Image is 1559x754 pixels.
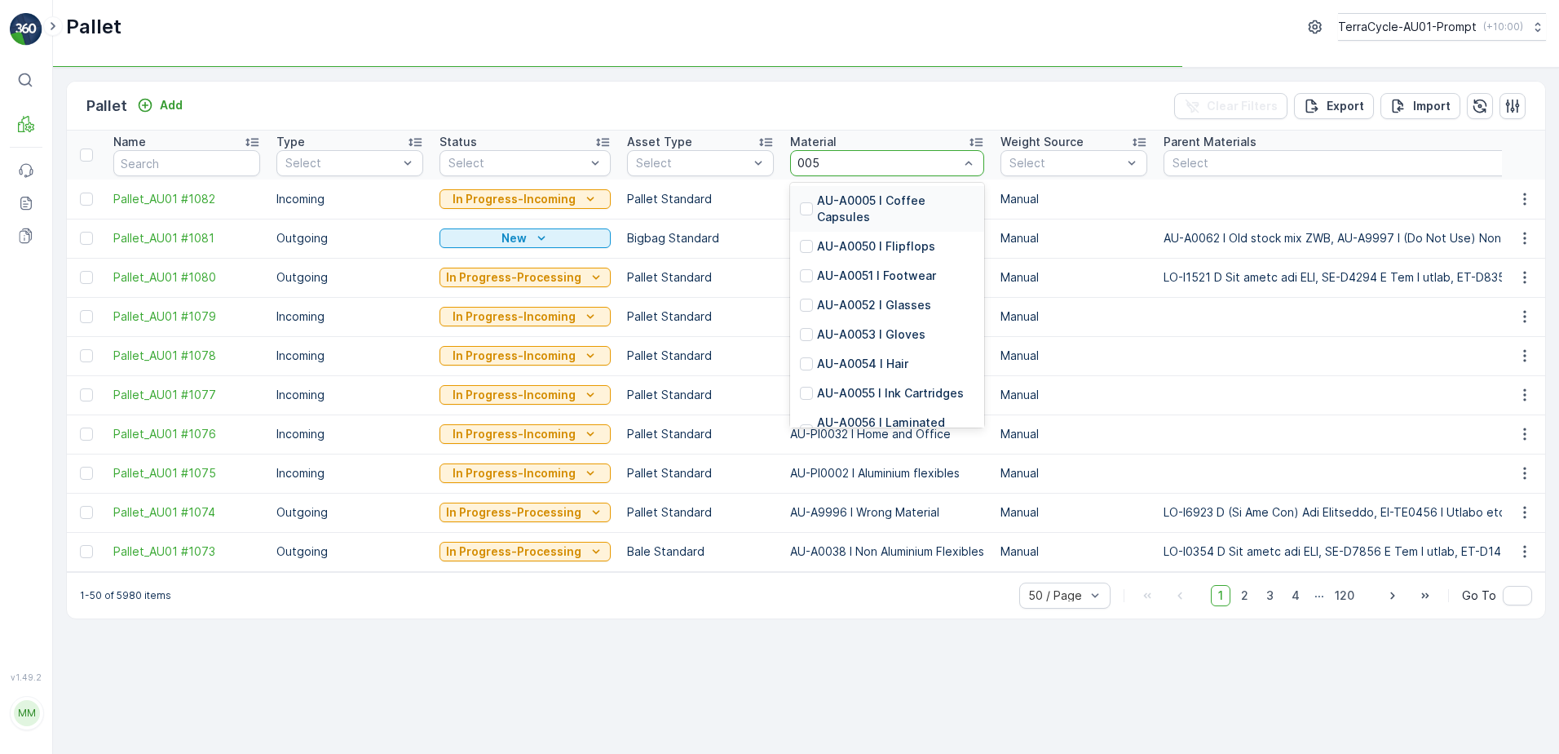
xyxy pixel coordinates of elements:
[80,349,93,362] div: Toggle Row Selected
[66,14,121,40] p: Pallet
[113,191,260,207] a: Pallet_AU01 #1082
[1338,13,1546,41] button: TerraCycle-AU01-Prompt(+10:00)
[992,336,1155,375] td: Manual
[453,191,576,207] p: In Progress-Incoming
[782,493,992,532] td: AU-A9996 I Wrong Material
[160,97,183,113] p: Add
[268,258,431,297] td: Outgoing
[992,297,1155,336] td: Manual
[636,155,749,171] p: Select
[80,310,93,323] div: Toggle Row Selected
[446,543,581,560] p: In Progress-Processing
[268,454,431,493] td: Incoming
[619,532,782,571] td: Bale Standard
[80,467,93,480] div: Toggle Row Selected
[268,180,431,219] td: Incoming
[817,268,936,284] p: AU-A0051 I Footwear
[268,219,431,258] td: Outgoing
[992,532,1155,571] td: Manual
[276,134,305,150] p: Type
[268,532,431,571] td: Outgoing
[448,155,585,171] p: Select
[619,258,782,297] td: Pallet Standard
[992,493,1155,532] td: Manual
[453,465,576,481] p: In Progress-Incoming
[439,307,611,326] button: In Progress-Incoming
[1207,98,1278,114] p: Clear Filters
[619,454,782,493] td: Pallet Standard
[80,428,93,441] div: Toggle Row Selected
[439,385,611,405] button: In Progress-Incoming
[782,532,992,571] td: AU-A0038 I Non Aluminium Flexibles
[10,685,42,741] button: MM
[501,230,527,246] p: New
[1413,98,1451,114] p: Import
[113,230,260,246] a: Pallet_AU01 #1081
[439,424,611,444] button: In Progress-Incoming
[817,415,974,447] p: AU-A0056 I Laminated Paper
[268,336,431,375] td: Incoming
[446,269,581,286] p: In Progress-Processing
[86,95,127,118] p: Pallet
[80,388,93,401] div: Toggle Row Selected
[439,463,611,483] button: In Progress-Incoming
[10,672,42,682] span: v 1.49.2
[992,415,1155,454] td: Manual
[1234,585,1256,606] span: 2
[113,308,260,325] a: Pallet_AU01 #1079
[782,415,992,454] td: AU-PI0032 I Home and Office
[439,503,611,522] button: In Progress-Processing
[992,258,1155,297] td: Manual
[1164,134,1256,150] p: Parent Materials
[439,189,611,209] button: In Progress-Incoming
[782,336,992,375] td: AU-PI0020 I Water filters
[453,387,576,403] p: In Progress-Incoming
[80,271,93,284] div: Toggle Row Selected
[782,180,992,219] td: AU-PI0008 I Blister Packs
[113,269,260,286] a: Pallet_AU01 #1080
[268,493,431,532] td: Outgoing
[1327,98,1364,114] p: Export
[817,297,931,313] p: AU-A0052 I Glasses
[619,180,782,219] td: Pallet Standard
[782,454,992,493] td: AU-PI0002 I Aluminium flexibles
[113,134,146,150] p: Name
[439,268,611,287] button: In Progress-Processing
[113,465,260,481] a: Pallet_AU01 #1075
[453,348,576,364] p: In Progress-Incoming
[446,504,581,521] p: In Progress-Processing
[285,155,398,171] p: Select
[1284,585,1307,606] span: 4
[268,297,431,336] td: Incoming
[268,415,431,454] td: Incoming
[782,258,992,297] td: AU-A9999 I Cardboard
[992,375,1155,415] td: Manual
[10,13,42,46] img: logo
[790,134,837,150] p: Material
[439,346,611,366] button: In Progress-Incoming
[817,326,925,343] p: AU-A0053 I Gloves
[439,542,611,561] button: In Progress-Processing
[619,219,782,258] td: Bigbag Standard
[1314,585,1324,606] p: ...
[113,543,260,560] a: Pallet_AU01 #1073
[113,387,260,403] a: Pallet_AU01 #1077
[268,375,431,415] td: Incoming
[80,506,93,519] div: Toggle Row Selected
[817,385,964,401] p: AU-A0055 I Ink Cartridges
[992,180,1155,219] td: Manual
[113,348,260,364] a: Pallet_AU01 #1078
[439,228,611,248] button: New
[80,545,93,558] div: Toggle Row Selected
[782,297,992,336] td: AU-PI0001 I Beauty and homecare
[1211,585,1230,606] span: 1
[14,700,40,726] div: MM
